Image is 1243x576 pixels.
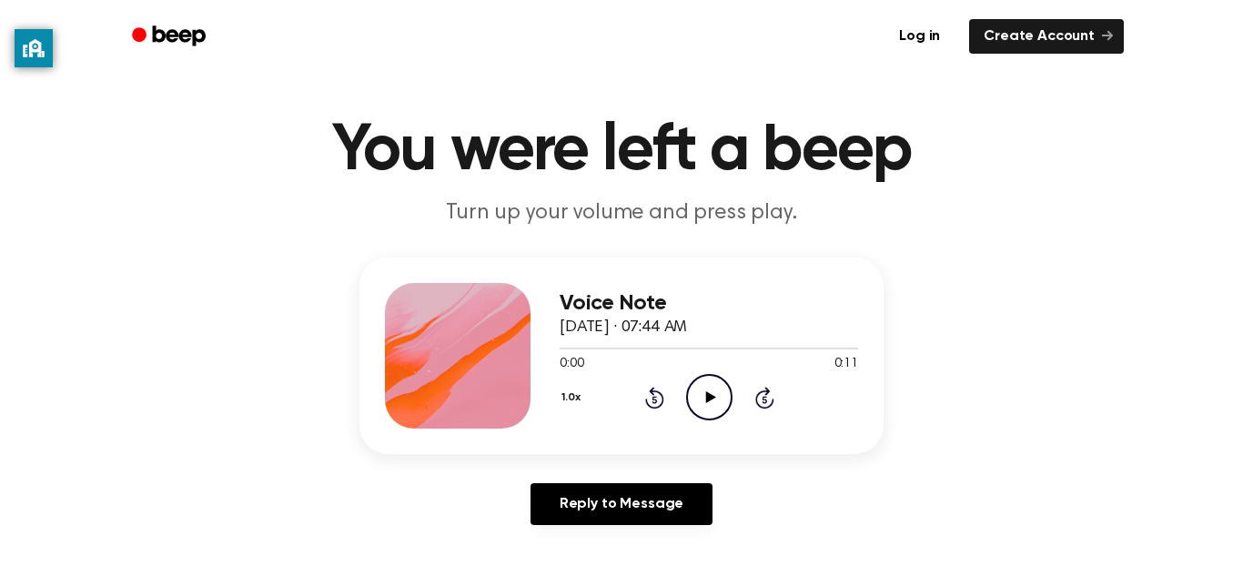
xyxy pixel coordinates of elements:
button: privacy banner [15,29,53,67]
h3: Voice Note [560,291,858,316]
a: Create Account [969,19,1124,54]
span: 0:11 [834,355,858,374]
a: Reply to Message [531,483,712,525]
span: [DATE] · 07:44 AM [560,319,687,336]
a: Log in [881,15,958,57]
h1: You were left a beep [156,118,1087,184]
span: 0:00 [560,355,583,374]
a: Beep [119,19,222,55]
button: 1.0x [560,382,587,413]
p: Turn up your volume and press play. [272,198,971,228]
